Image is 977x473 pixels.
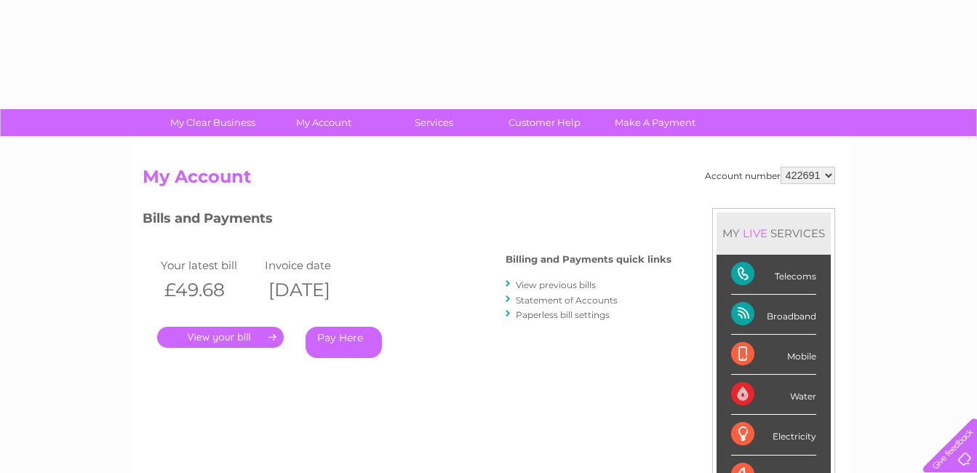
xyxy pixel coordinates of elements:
div: Account number [705,167,835,184]
th: [DATE] [261,275,366,305]
th: £49.68 [157,275,262,305]
h3: Bills and Payments [143,208,671,234]
div: MY SERVICES [717,212,831,254]
div: Broadband [731,295,816,335]
a: Services [374,109,494,136]
a: . [157,327,284,348]
h4: Billing and Payments quick links [506,254,671,265]
a: Pay Here [306,327,382,358]
a: My Clear Business [153,109,273,136]
a: Paperless bill settings [516,309,610,320]
div: Electricity [731,415,816,455]
h2: My Account [143,167,835,194]
a: Customer Help [484,109,605,136]
div: Telecoms [731,255,816,295]
td: Your latest bill [157,255,262,275]
a: Make A Payment [595,109,715,136]
td: Invoice date [261,255,366,275]
a: My Account [263,109,383,136]
div: Mobile [731,335,816,375]
div: Water [731,375,816,415]
a: Statement of Accounts [516,295,618,306]
a: View previous bills [516,279,596,290]
div: LIVE [740,226,770,240]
